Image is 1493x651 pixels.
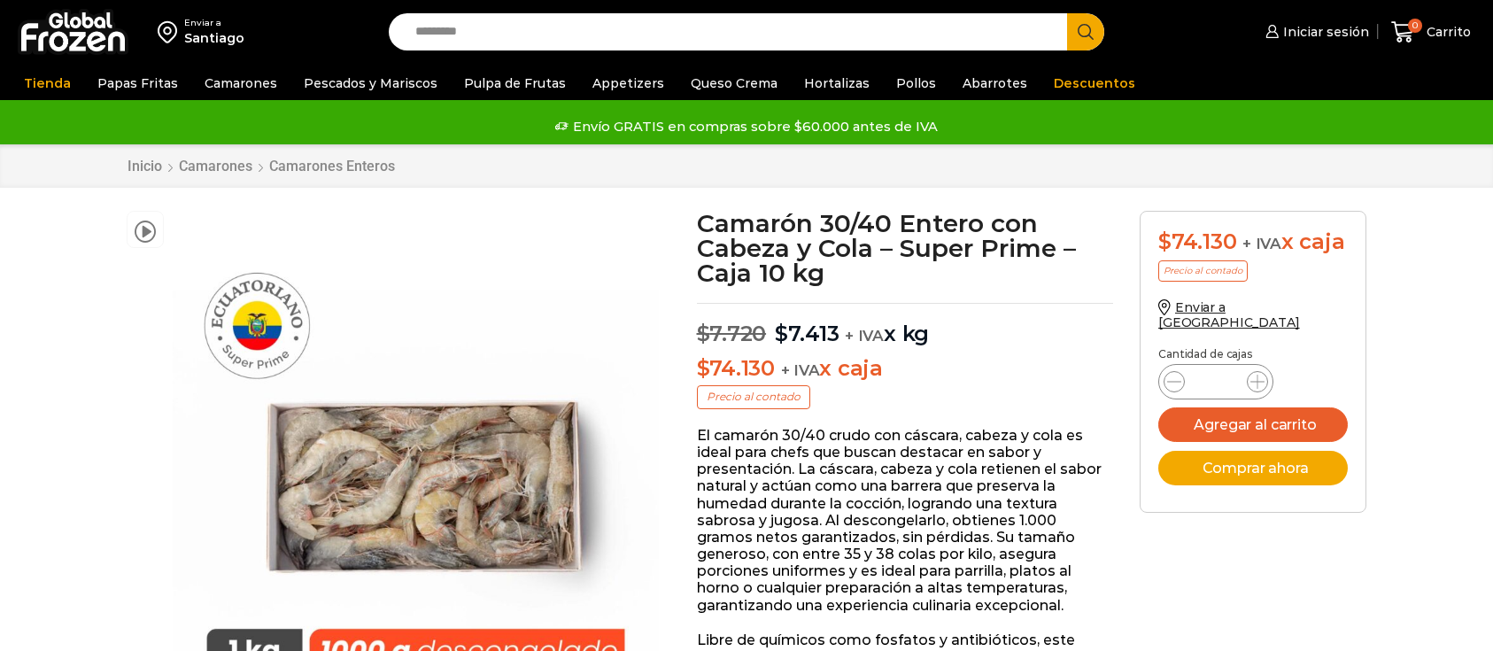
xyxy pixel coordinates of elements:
[775,321,839,346] bdi: 7.413
[1158,229,1348,255] div: x caja
[1067,13,1104,50] button: Search button
[268,158,396,174] a: Camarones Enteros
[1158,260,1248,282] p: Precio al contado
[887,66,945,100] a: Pollos
[295,66,446,100] a: Pescados y Mariscos
[1242,235,1281,252] span: + IVA
[1261,14,1369,50] a: Iniciar sesión
[845,327,884,345] span: + IVA
[1158,229,1236,254] bdi: 74.130
[697,355,775,381] bdi: 74.130
[954,66,1036,100] a: Abarrotes
[682,66,786,100] a: Queso Crema
[1408,19,1422,33] span: 0
[697,356,1114,382] p: x caja
[184,29,244,47] div: Santiago
[178,158,253,174] a: Camarones
[1158,299,1300,330] a: Enviar a [GEOGRAPHIC_DATA]
[15,66,80,100] a: Tienda
[1158,451,1348,485] button: Comprar ahora
[1158,348,1348,360] p: Cantidad de cajas
[1387,12,1475,53] a: 0 Carrito
[127,158,396,174] nav: Breadcrumb
[1158,229,1172,254] span: $
[1158,407,1348,442] button: Agregar al carrito
[184,17,244,29] div: Enviar a
[1045,66,1144,100] a: Descuentos
[127,158,163,174] a: Inicio
[1199,369,1233,394] input: Product quantity
[1279,23,1369,41] span: Iniciar sesión
[584,66,673,100] a: Appetizers
[89,66,187,100] a: Papas Fritas
[697,321,767,346] bdi: 7.720
[455,66,575,100] a: Pulpa de Frutas
[697,321,710,346] span: $
[1422,23,1471,41] span: Carrito
[697,427,1114,614] p: El camarón 30/40 crudo con cáscara, cabeza y cola es ideal para chefs que buscan destacar en sabo...
[196,66,286,100] a: Camarones
[775,321,788,346] span: $
[781,361,820,379] span: + IVA
[697,303,1114,347] p: x kg
[697,211,1114,285] h1: Camarón 30/40 Entero con Cabeza y Cola – Super Prime – Caja 10 kg
[697,385,810,408] p: Precio al contado
[697,355,710,381] span: $
[795,66,878,100] a: Hortalizas
[158,17,184,47] img: address-field-icon.svg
